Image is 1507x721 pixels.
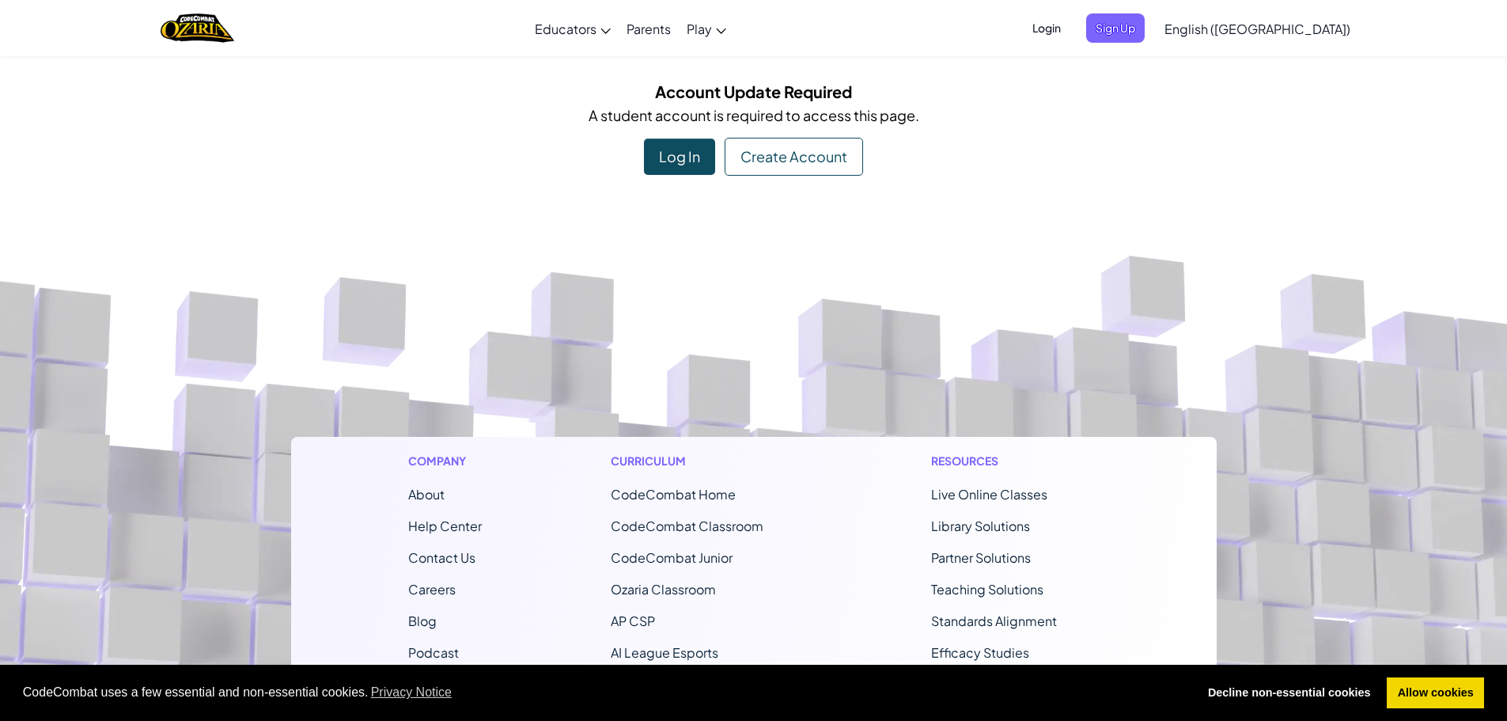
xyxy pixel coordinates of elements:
img: Home [161,12,234,44]
a: Ozaria Classroom [611,581,716,598]
span: Play [687,21,712,37]
h1: Resources [931,453,1100,469]
a: deny cookies [1197,677,1381,709]
a: About [408,486,445,503]
a: Blog [408,613,437,629]
a: Partner Solutions [931,549,1031,566]
a: Help Center [408,518,482,534]
span: Contact Us [408,549,475,566]
h1: Curriculum [611,453,802,469]
h5: Account Update Required [303,79,1205,104]
a: Efficacy Studies [931,644,1029,661]
a: Podcast [408,644,459,661]
a: allow cookies [1387,677,1484,709]
span: English ([GEOGRAPHIC_DATA]) [1164,21,1350,37]
button: Sign Up [1086,13,1145,43]
a: Parents [619,7,679,50]
a: Play [679,7,734,50]
button: Login [1023,13,1070,43]
a: AP CSP [611,613,655,629]
span: CodeCombat uses a few essential and non-essential cookies. [23,681,1185,704]
a: Standards Alignment [931,613,1057,629]
a: learn more about cookies [369,681,455,704]
h1: Company [408,453,482,469]
div: Log In [644,139,715,175]
span: Educators [535,21,596,37]
a: Careers [408,581,456,598]
a: Educators [527,7,619,50]
a: Library Solutions [931,518,1030,534]
a: English ([GEOGRAPHIC_DATA]) [1157,7,1358,50]
a: Live Online Classes [931,486,1047,503]
a: CodeCombat Classroom [611,518,763,534]
div: Create Account [725,138,863,176]
a: CodeCombat Junior [611,549,733,566]
span: CodeCombat Home [611,486,736,503]
a: Teaching Solutions [931,581,1043,598]
p: A student account is required to access this page. [303,104,1205,127]
a: Ozaria by CodeCombat logo [161,12,234,44]
a: AI League Esports [611,644,718,661]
